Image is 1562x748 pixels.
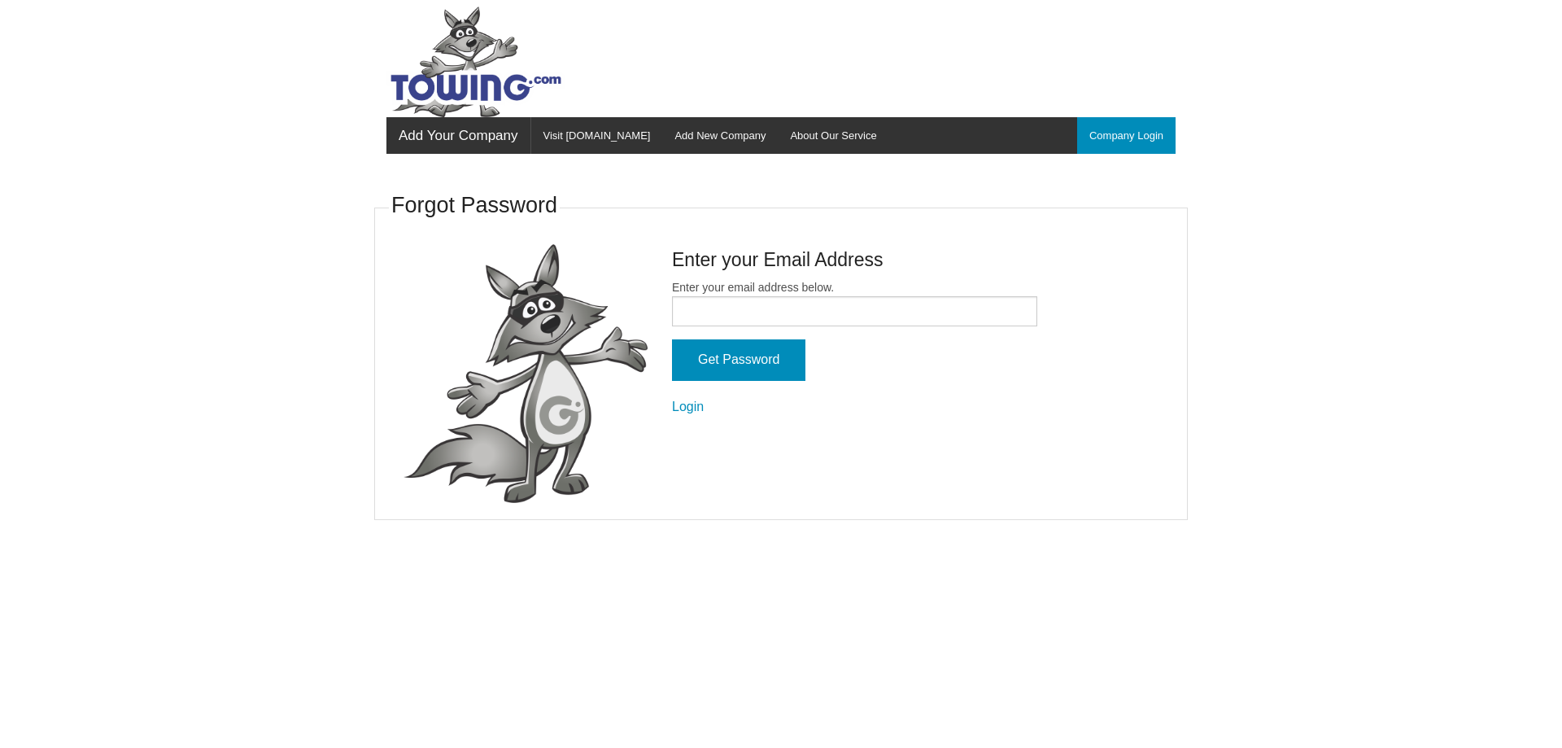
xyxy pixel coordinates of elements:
[672,339,805,381] input: Get Password
[1077,117,1176,154] a: Company Login
[662,117,778,154] a: Add New Company
[672,296,1037,326] input: Enter your email address below.
[672,247,1037,273] h4: Enter your Email Address
[386,117,530,154] a: Add Your Company
[531,117,663,154] a: Visit [DOMAIN_NAME]
[404,244,648,504] img: fox-Presenting.png
[778,117,888,154] a: About Our Service
[672,400,704,413] a: Login
[386,7,565,117] img: Towing.com Logo
[391,190,557,221] h3: Forgot Password
[672,279,1037,326] label: Enter your email address below.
